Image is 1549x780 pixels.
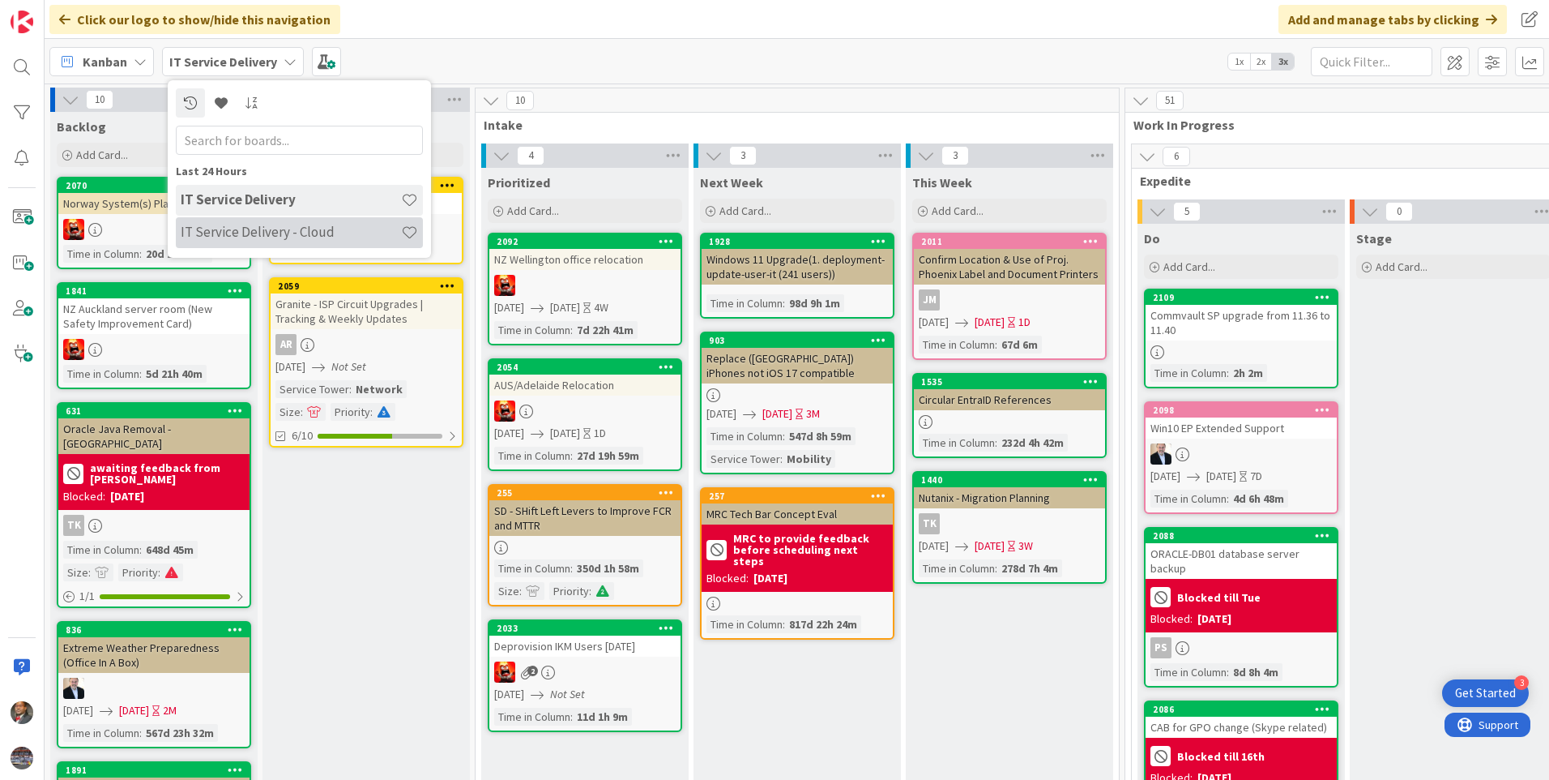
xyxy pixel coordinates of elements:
div: Time in Column [706,615,783,633]
div: 1928 [709,236,893,247]
div: 3 [1514,675,1529,690]
div: 2109 [1146,290,1337,305]
h4: IT Service Delivery [181,191,401,208]
span: Backlog [57,118,106,135]
span: Add Card... [1376,259,1427,274]
div: 2086 [1146,702,1337,717]
div: 2059 [278,281,462,292]
div: Nutanix - Migration Planning [914,487,1105,508]
div: 2070Norway System(s) Plan [58,178,250,214]
span: : [1227,364,1229,382]
span: 4 [517,146,544,165]
div: Confirm Location & Use of Proj. Phoenix Label and Document Printers [914,249,1105,285]
div: Add and manage tabs by clicking [1278,5,1507,34]
img: DP [11,701,33,724]
div: 1535 [921,376,1105,388]
h4: IT Service Delivery - Cloud [181,224,401,240]
div: 2h 2m [1229,364,1267,382]
span: [DATE] [550,299,580,316]
div: Time in Column [706,294,783,312]
div: 255 [489,486,681,500]
span: [DATE] [550,425,580,442]
i: Not Set [550,687,585,701]
div: TK [914,513,1105,534]
div: VN [489,401,681,422]
div: 278d 7h 4m [997,559,1062,577]
div: Time in Column [63,724,139,742]
span: [DATE] [706,405,736,422]
div: JM [914,289,1105,311]
span: [DATE] [119,702,149,719]
div: Circular EntraID References [914,389,1105,410]
div: 2M [163,702,177,719]
div: 2092 [497,236,681,247]
div: 1440Nutanix - Migration Planning [914,473,1105,508]
div: Blocked: [1150,611,1193,628]
b: MRC to provide feedback before scheduling next steps [733,533,888,567]
span: [DATE] [494,686,524,703]
div: [DATE] [110,488,144,505]
div: Time in Column [63,245,139,263]
div: 2011 [921,236,1105,247]
div: 2092 [489,234,681,249]
span: : [995,434,997,452]
div: 257 [709,491,893,502]
span: : [88,564,91,581]
div: 2070 [66,180,250,191]
span: Add Card... [932,204,984,218]
i: Not Set [331,359,366,374]
div: 1535 [914,375,1105,389]
div: 2088 [1146,529,1337,543]
b: Blocked till 16th [1177,751,1265,762]
span: : [139,724,142,742]
div: Click our logo to show/hide this navigation [49,5,340,34]
div: Time in Column [919,434,995,452]
div: 2086 [1153,704,1337,715]
div: Time in Column [1150,490,1227,508]
span: [DATE] [975,538,1005,555]
div: 98d 9h 1m [785,294,844,312]
span: : [783,615,785,633]
span: [DATE] [919,538,949,555]
div: Deprovision IKM Users [DATE] [489,636,681,657]
div: PS [1146,637,1337,658]
div: 903 [709,335,893,346]
span: : [570,559,573,577]
div: Blocked: [63,488,105,505]
span: [DATE] [494,425,524,442]
span: 51 [1156,91,1184,110]
div: 817d 22h 24m [785,615,861,633]
div: 2098Win10 EP Extended Support [1146,403,1337,439]
div: MRC Tech Bar Concept Eval [702,504,893,525]
div: 1/1 [58,586,250,606]
span: : [570,321,573,339]
div: 27d 19h 59m [573,447,643,465]
div: 350d 1h 58m [573,559,643,577]
div: Size [494,582,519,600]
div: HO [58,678,250,699]
div: VN [489,662,681,683]
img: VN [63,219,84,240]
div: 2098 [1153,405,1337,416]
div: HO [1146,444,1337,465]
span: Kanban [83,52,127,71]
div: ORACLE-DB01 database server backup [1146,543,1337,579]
span: : [370,403,373,421]
div: Service Tower [275,380,349,398]
span: : [349,380,352,398]
div: 1891 [66,765,250,776]
span: Do [1144,230,1160,246]
div: 4d 6h 48m [1229,490,1288,508]
div: 2059Granite - ISP Circuit Upgrades | Tracking & Weekly Updates [271,279,462,329]
span: : [139,541,142,559]
div: Time in Column [63,541,139,559]
div: Time in Column [494,708,570,726]
div: 255 [497,487,681,499]
span: Intake [484,117,1099,133]
div: 1D [594,425,606,442]
div: Service Tower [706,450,780,468]
div: VN [58,219,250,240]
div: VN [489,275,681,296]
div: Time in Column [63,365,139,383]
span: : [301,403,303,421]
